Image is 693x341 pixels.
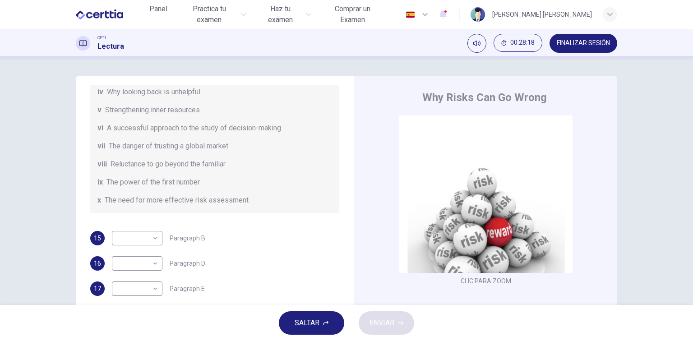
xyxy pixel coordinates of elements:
[170,235,205,241] span: Paragraph B
[494,34,542,52] button: 00:28:18
[97,123,103,134] span: vi
[144,1,173,17] button: Panel
[319,1,387,28] button: Comprar un Examen
[180,4,239,25] span: Practica tu examen
[492,9,592,20] div: [PERSON_NAME] [PERSON_NAME]
[257,4,303,25] span: Haz tu examen
[105,105,200,115] span: Strengthening inner resources
[105,195,249,206] span: The need for more effective risk assessment
[97,35,106,41] span: CET1
[494,34,542,53] div: Ocultar
[170,260,205,267] span: Paragraph D
[107,87,200,97] span: Why looking back is unhelpful
[107,123,281,134] span: A successful approach to the study of decision-making
[97,177,103,188] span: ix
[322,4,383,25] span: Comprar un Examen
[510,39,535,46] span: 00:28:18
[97,105,102,115] span: v
[176,1,250,28] button: Practica tu examen
[405,11,416,18] img: es
[471,7,485,22] img: Profile picture
[557,40,610,47] span: FINALIZAR SESIÓN
[97,41,124,52] h1: Lectura
[295,317,319,329] span: SALTAR
[149,4,167,14] span: Panel
[422,90,547,105] h4: Why Risks Can Go Wrong
[170,286,205,292] span: Paragraph E
[254,1,314,28] button: Haz tu examen
[109,141,228,152] span: The danger of trusting a global market
[97,141,105,152] span: vii
[279,311,344,335] button: SALTAR
[550,34,617,53] button: FINALIZAR SESIÓN
[94,235,101,241] span: 15
[76,5,144,23] a: CERTTIA logo
[94,260,101,267] span: 16
[106,177,200,188] span: The power of the first number
[111,159,226,170] span: Reluctance to go beyond the familiar
[76,5,123,23] img: CERTTIA logo
[94,286,101,292] span: 17
[467,34,486,53] div: Silenciar
[144,1,173,28] a: Panel
[97,159,107,170] span: viii
[97,87,103,97] span: iv
[97,195,101,206] span: x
